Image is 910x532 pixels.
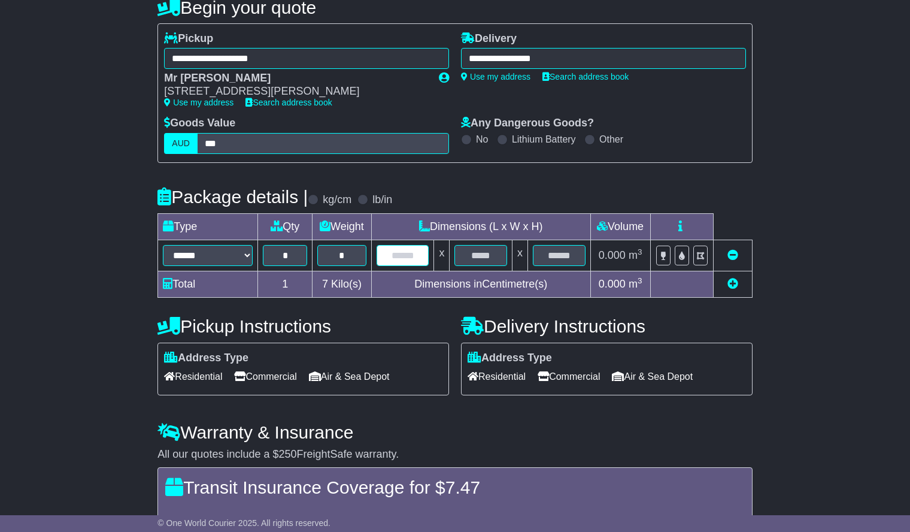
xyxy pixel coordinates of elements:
[164,367,222,386] span: Residential
[512,134,576,145] label: Lithium Battery
[313,271,372,297] td: Kilo(s)
[629,278,642,290] span: m
[164,32,213,46] label: Pickup
[461,316,753,336] h4: Delivery Instructions
[157,316,449,336] h4: Pickup Instructions
[638,247,642,256] sup: 3
[258,271,313,297] td: 1
[164,85,427,98] div: [STREET_ADDRESS][PERSON_NAME]
[245,98,332,107] a: Search address book
[727,249,738,261] a: Remove this item
[322,278,328,290] span: 7
[157,422,752,442] h4: Warranty & Insurance
[157,187,308,207] h4: Package details |
[434,240,450,271] td: x
[371,271,590,297] td: Dimensions in Centimetre(s)
[371,213,590,240] td: Dimensions (L x W x H)
[157,518,330,528] span: © One World Courier 2025. All rights reserved.
[164,133,198,154] label: AUD
[468,352,552,365] label: Address Type
[323,194,351,207] label: kg/cm
[372,194,392,207] label: lb/in
[164,117,235,130] label: Goods Value
[164,72,427,85] div: Mr [PERSON_NAME]
[158,271,258,297] td: Total
[313,213,372,240] td: Weight
[461,72,530,81] a: Use my address
[638,276,642,285] sup: 3
[512,240,528,271] td: x
[165,477,744,497] h4: Transit Insurance Coverage for $
[612,367,693,386] span: Air & Sea Depot
[461,117,594,130] label: Any Dangerous Goods?
[164,98,233,107] a: Use my address
[629,249,642,261] span: m
[157,448,752,461] div: All our quotes include a $ FreightSafe warranty.
[461,32,517,46] label: Delivery
[590,213,650,240] td: Volume
[727,278,738,290] a: Add new item
[309,367,390,386] span: Air & Sea Depot
[599,134,623,145] label: Other
[538,367,600,386] span: Commercial
[278,448,296,460] span: 250
[599,278,626,290] span: 0.000
[164,352,248,365] label: Address Type
[445,477,480,497] span: 7.47
[468,367,526,386] span: Residential
[476,134,488,145] label: No
[542,72,629,81] a: Search address book
[599,249,626,261] span: 0.000
[234,367,296,386] span: Commercial
[258,213,313,240] td: Qty
[158,213,258,240] td: Type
